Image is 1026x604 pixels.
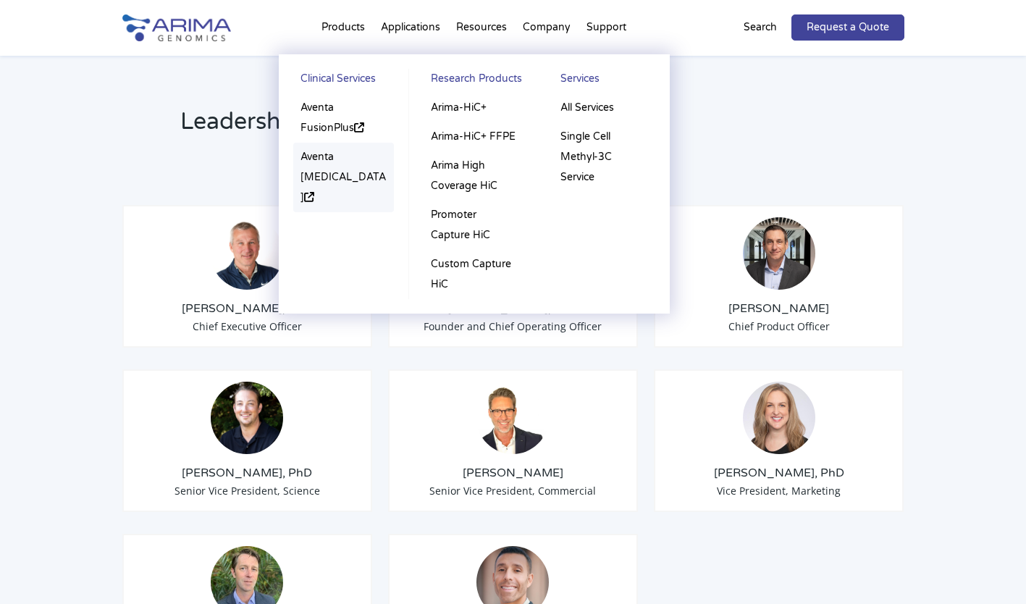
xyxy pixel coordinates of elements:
a: Custom Capture HiC [424,250,524,299]
img: 19364919-cf75-45a2-a608-1b8b29f8b955.jpg [743,382,815,454]
a: Aventa [MEDICAL_DATA] [293,143,395,212]
span: Senior Vice President, Commercial [429,484,596,498]
h3: [PERSON_NAME], PhD [135,465,361,481]
h2: Leadership Team [180,106,698,149]
h3: [PERSON_NAME] [666,301,892,316]
img: Tom-Willis.jpg [211,217,283,290]
img: Anthony-Schmitt_Arima-Genomics.png [211,382,283,454]
span: Senior Vice President, Science [174,484,320,498]
img: Arima-Genomics-logo [122,14,231,41]
span: Chief Executive Officer [193,319,302,333]
a: Arima-HiC+ FFPE [424,122,524,151]
img: Chris-Roberts.jpg [743,217,815,290]
a: Research Products [424,69,524,93]
a: Single Cell Methyl-3C Service [553,122,655,192]
span: Founder and Chief Operating Officer [424,319,602,333]
span: Chief Product Officer [728,319,830,333]
a: All Services [553,93,655,122]
a: Promoter Capture HiC [424,201,524,250]
a: Arima-HiC+ [424,93,524,122]
a: Services [553,69,655,93]
h3: [PERSON_NAME], PhD [135,301,361,316]
a: Clinical Services [293,69,395,93]
img: David-Duvall-Headshot.jpg [476,382,549,454]
h3: [PERSON_NAME], PhD [666,465,892,481]
a: Request a Quote [791,14,904,41]
span: Vice President, Marketing [717,484,841,498]
h3: [PERSON_NAME] [400,465,626,481]
a: Arima High Coverage HiC [424,151,524,201]
p: Search [744,18,777,37]
a: Aventa FusionPlus [293,93,395,143]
